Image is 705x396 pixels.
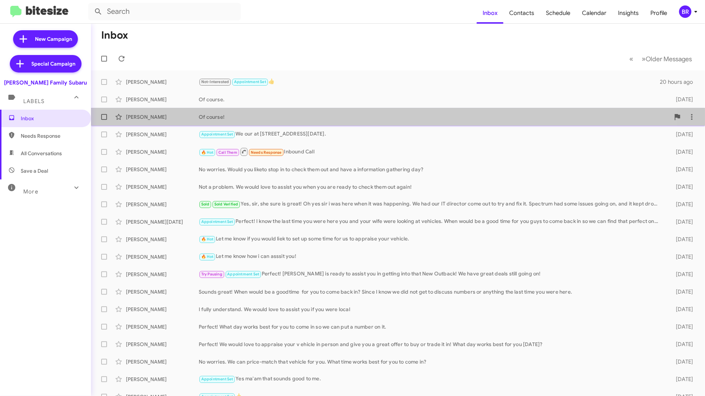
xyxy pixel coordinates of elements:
div: [DATE] [664,253,699,260]
div: Let me know if you would liek to set up some time for us to appraise your vehicle. [199,235,664,243]
a: Contacts [503,3,540,24]
div: [PERSON_NAME][DATE] [126,218,199,226]
nav: Page navigation example [625,51,696,66]
div: 20 hours ago [660,78,699,86]
span: » [642,54,646,63]
div: [PERSON_NAME] [126,166,199,173]
div: [DATE] [664,131,699,138]
span: Needs Response [21,132,83,140]
a: Special Campaign [10,55,82,72]
div: 👍 [199,78,660,86]
div: [PERSON_NAME] [126,183,199,191]
div: [DATE] [664,236,699,243]
div: [PERSON_NAME] [126,288,199,295]
div: Let me know how i can asssit you! [199,252,664,261]
div: [DATE] [664,376,699,383]
a: Profile [645,3,673,24]
div: [DATE] [664,166,699,173]
div: No worries. We can price-match that vehicle for you. What time works best for you to come in? [199,358,664,365]
div: [DATE] [664,341,699,348]
span: Appointment Set [201,219,233,224]
a: Schedule [540,3,576,24]
div: [DATE] [664,218,699,226]
span: Older Messages [646,55,692,63]
div: Sounds great! When would be a goodtime for you to come back in? Since I know we did not get to di... [199,288,664,295]
div: I fully understand. We would love to assist you if you were local [199,306,664,313]
div: [PERSON_NAME] [126,131,199,138]
div: [DATE] [664,96,699,103]
span: New Campaign [35,35,72,43]
span: Sold [201,202,210,207]
span: Not-Interested [201,79,229,84]
span: Appointment Set [201,377,233,381]
div: Yes, sir, she sure is great! Oh yes sir i was here when it was happening. We had our IT director ... [199,200,664,208]
span: Appointment Set [234,79,266,84]
span: 🔥 Hot [201,150,214,155]
div: [PERSON_NAME] [126,358,199,365]
div: Perfect! I know the last time you were here you and your wife were looking at vehicles. When woul... [199,217,664,226]
span: Appointment Set [227,272,259,277]
div: [PERSON_NAME] [126,253,199,260]
a: Inbox [477,3,503,24]
h1: Inbox [101,30,128,41]
span: Special Campaign [32,60,76,67]
div: [DATE] [664,201,699,208]
div: [PERSON_NAME] [126,113,199,121]
div: Of course. [199,96,664,103]
div: [PERSON_NAME] [126,376,199,383]
div: We our at [STREET_ADDRESS][DATE]. [199,130,664,138]
div: [PERSON_NAME] [126,236,199,243]
button: Next [637,51,696,66]
a: Calendar [576,3,612,24]
div: Perfect! [PERSON_NAME] is ready to assist you in getting into that New Outback! We have great dea... [199,270,664,278]
span: Call Them [218,150,237,155]
span: « [629,54,633,63]
div: [PERSON_NAME] [126,96,199,103]
span: 🔥 Hot [201,237,214,242]
div: [DATE] [664,148,699,156]
button: Previous [625,51,638,66]
div: [PERSON_NAME] [126,271,199,278]
div: BR [679,5,692,18]
div: Inbound Call [199,147,664,156]
div: [PERSON_NAME] [126,148,199,156]
div: Perfect! What day works best for you to come in so we can put a number on it. [199,323,664,330]
div: No worries. Would you liketo stop in to check them out and have a information gathering day? [199,166,664,173]
span: Appointment Set [201,132,233,137]
div: Of course! [199,113,670,121]
span: Needs Response [251,150,282,155]
div: [PERSON_NAME] [126,78,199,86]
span: Labels [23,98,44,105]
span: Save a Deal [21,167,48,175]
span: All Conversations [21,150,62,157]
div: [DATE] [664,306,699,313]
div: [DATE] [664,271,699,278]
span: More [23,188,38,195]
a: New Campaign [13,30,78,48]
div: [PERSON_NAME] [126,306,199,313]
span: Inbox [21,115,83,122]
div: [DATE] [664,323,699,330]
span: 🔥 Hot [201,254,214,259]
a: Insights [612,3,645,24]
span: Try Pausing [201,272,222,277]
div: [PERSON_NAME] [126,201,199,208]
input: Search [88,3,241,20]
div: [DATE] [664,183,699,191]
div: [DATE] [664,358,699,365]
div: Perfect! We would love to appraise your v ehicle in person and give you a great offer to buy or t... [199,341,664,348]
div: [PERSON_NAME] [126,323,199,330]
div: [DATE] [664,288,699,295]
div: [PERSON_NAME] Family Subaru [4,79,87,86]
div: Not a problem. We would love to assist you when you are ready to check them out again! [199,183,664,191]
button: BR [673,5,697,18]
span: Sold Verified [214,202,238,207]
div: Yes ma'am that sounds good to me. [199,375,664,383]
div: [PERSON_NAME] [126,341,199,348]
